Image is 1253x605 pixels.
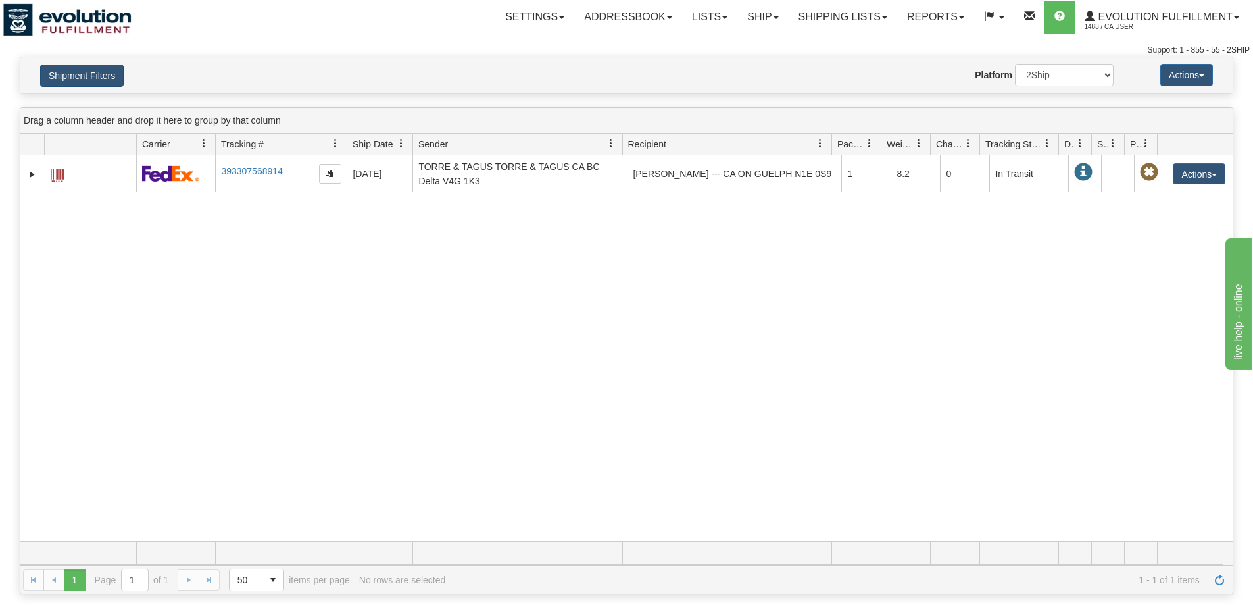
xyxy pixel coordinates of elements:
button: Actions [1160,64,1213,86]
span: Evolution Fulfillment [1095,11,1233,22]
button: Shipment Filters [40,65,124,87]
td: 0 [940,155,989,192]
span: Page 1 [64,569,85,591]
a: Charge filter column settings [957,132,979,155]
span: Shipment Issues [1097,138,1108,151]
a: Ship Date filter column settings [390,132,412,155]
span: Page sizes drop down [229,569,284,591]
span: Delivery Status [1064,138,1075,151]
button: Copy to clipboard [319,164,341,184]
span: Tracking Status [985,138,1043,151]
td: [PERSON_NAME] --- CA ON GUELPH N1E 0S9 [627,155,841,192]
span: 50 [237,573,255,587]
a: Reports [897,1,974,34]
a: Shipment Issues filter column settings [1102,132,1124,155]
span: In Transit [1074,163,1093,182]
span: Ship Date [353,138,393,151]
button: Actions [1173,163,1225,184]
span: Weight [887,138,914,151]
span: 1 - 1 of 1 items [455,575,1200,585]
div: live help - online [10,8,122,24]
span: Charge [936,138,964,151]
span: select [262,569,283,591]
div: Support: 1 - 855 - 55 - 2SHIP [3,45,1250,56]
a: Label [51,163,64,184]
span: Carrier [142,138,170,151]
a: Refresh [1209,569,1230,591]
a: Delivery Status filter column settings [1069,132,1091,155]
td: TORRE & TAGUS TORRE & TAGUS CA BC Delta V4G 1K3 [412,155,627,192]
span: Sender [418,138,448,151]
div: No rows are selected [359,575,446,585]
span: items per page [229,569,350,591]
input: Page 1 [122,569,148,591]
a: Lists [682,1,737,34]
td: In Transit [989,155,1068,192]
a: Tracking Status filter column settings [1036,132,1058,155]
img: logo1488.jpg [3,3,132,36]
img: 2 - FedEx Express® [142,165,199,182]
a: Pickup Status filter column settings [1135,132,1157,155]
span: Packages [837,138,865,151]
td: 1 [841,155,891,192]
a: Settings [495,1,574,34]
a: 393307568914 [221,166,282,176]
a: Recipient filter column settings [809,132,831,155]
a: Evolution Fulfillment 1488 / CA User [1075,1,1249,34]
label: Platform [975,68,1012,82]
a: Expand [26,168,39,181]
a: Weight filter column settings [908,132,930,155]
td: [DATE] [347,155,412,192]
iframe: chat widget [1223,235,1252,369]
a: Tracking # filter column settings [324,132,347,155]
span: Pickup Status [1130,138,1141,151]
a: Addressbook [574,1,682,34]
span: 1488 / CA User [1085,20,1183,34]
span: Page of 1 [95,569,169,591]
span: Pickup Not Assigned [1140,163,1158,182]
a: Ship [737,1,788,34]
a: Packages filter column settings [858,132,881,155]
span: Tracking # [221,138,264,151]
td: 8.2 [891,155,940,192]
a: Sender filter column settings [600,132,622,155]
a: Carrier filter column settings [193,132,215,155]
div: grid grouping header [20,108,1233,134]
span: Recipient [628,138,666,151]
a: Shipping lists [789,1,897,34]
